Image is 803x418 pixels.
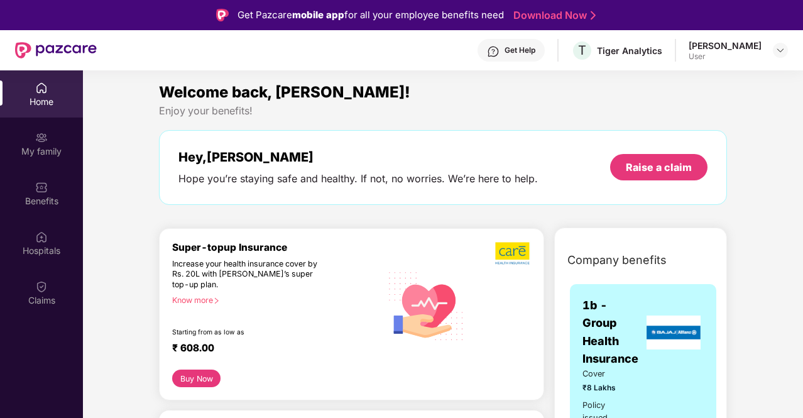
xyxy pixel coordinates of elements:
[775,45,785,55] img: svg+xml;base64,PHN2ZyBpZD0iRHJvcGRvd24tMzJ4MzIiIHhtbG5zPSJodHRwOi8vd3d3LnczLm9yZy8yMDAwL3N2ZyIgd2...
[178,150,538,165] div: Hey, [PERSON_NAME]
[578,43,586,58] span: T
[487,45,500,58] img: svg+xml;base64,PHN2ZyBpZD0iSGVscC0zMngzMiIgeG1sbnM9Imh0dHA6Ly93d3cudzMub3JnLzIwMDAvc3ZnIiB3aWR0aD...
[238,8,504,23] div: Get Pazcare for all your employee benefits need
[178,172,538,185] div: Hope you’re staying safe and healthy. If not, no worries. We’re here to help.
[495,241,531,265] img: b5dec4f62d2307b9de63beb79f102df3.png
[626,160,692,174] div: Raise a claim
[689,52,762,62] div: User
[35,280,48,293] img: svg+xml;base64,PHN2ZyBpZD0iQ2xhaW0iIHhtbG5zPSJodHRwOi8vd3d3LnczLm9yZy8yMDAwL3N2ZyIgd2lkdGg9IjIwIi...
[689,40,762,52] div: [PERSON_NAME]
[582,382,628,394] span: ₹8 Lakhs
[159,104,727,118] div: Enjoy your benefits!
[292,9,344,21] strong: mobile app
[567,251,667,269] span: Company benefits
[597,45,662,57] div: Tiger Analytics
[505,45,535,55] div: Get Help
[15,42,97,58] img: New Pazcare Logo
[35,131,48,144] img: svg+xml;base64,PHN2ZyB3aWR0aD0iMjAiIGhlaWdodD0iMjAiIHZpZXdCb3g9IjAgMCAyMCAyMCIgZmlsbD0ibm9uZSIgeG...
[172,295,374,304] div: Know more
[35,181,48,194] img: svg+xml;base64,PHN2ZyBpZD0iQmVuZWZpdHMiIHhtbG5zPSJodHRwOi8vd3d3LnczLm9yZy8yMDAwL3N2ZyIgd2lkdGg9Ij...
[381,260,471,351] img: svg+xml;base64,PHN2ZyB4bWxucz0iaHR0cDovL3d3dy53My5vcmcvMjAwMC9zdmciIHhtbG5zOnhsaW5rPSJodHRwOi8vd3...
[159,83,410,101] span: Welcome back, [PERSON_NAME]!
[216,9,229,21] img: Logo
[172,328,328,337] div: Starting from as low as
[172,241,381,253] div: Super-topup Insurance
[591,9,596,22] img: Stroke
[35,231,48,243] img: svg+xml;base64,PHN2ZyBpZD0iSG9zcGl0YWxzIiB4bWxucz0iaHR0cDovL3d3dy53My5vcmcvMjAwMC9zdmciIHdpZHRoPS...
[582,368,628,380] span: Cover
[172,370,221,387] button: Buy Now
[172,259,327,290] div: Increase your health insurance cover by Rs. 20L with [PERSON_NAME]’s super top-up plan.
[172,342,369,357] div: ₹ 608.00
[213,297,220,304] span: right
[513,9,592,22] a: Download Now
[647,316,701,349] img: insurerLogo
[35,82,48,94] img: svg+xml;base64,PHN2ZyBpZD0iSG9tZSIgeG1sbnM9Imh0dHA6Ly93d3cudzMub3JnLzIwMDAvc3ZnIiB3aWR0aD0iMjAiIG...
[582,297,643,368] span: 1b - Group Health Insurance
